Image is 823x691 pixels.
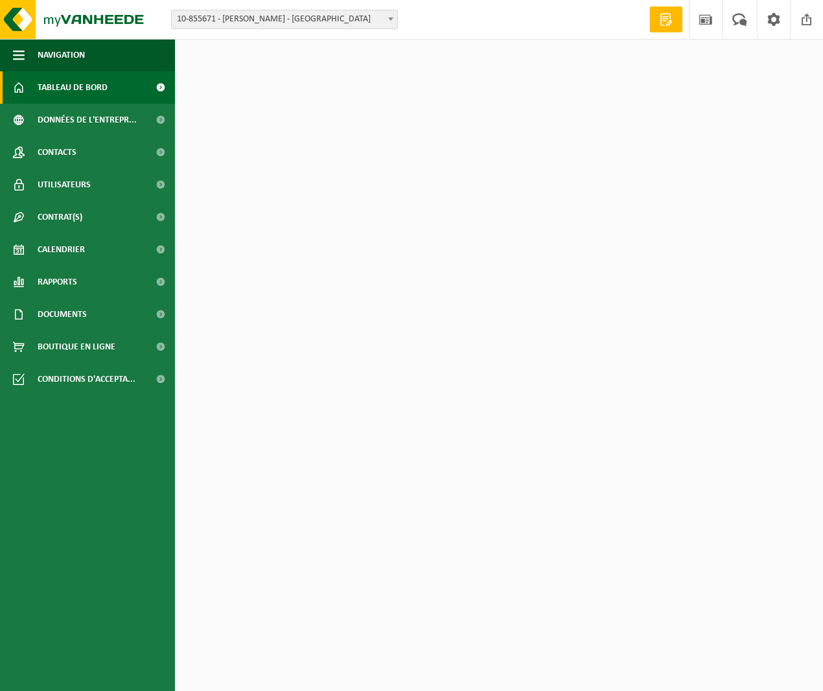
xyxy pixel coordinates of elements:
span: Calendrier [38,233,85,266]
span: Contacts [38,136,76,169]
span: Conditions d'accepta... [38,363,135,395]
span: Utilisateurs [38,169,91,201]
span: Contrat(s) [38,201,82,233]
span: Boutique en ligne [38,331,115,363]
span: Rapports [38,266,77,298]
span: Navigation [38,39,85,71]
span: Données de l'entrepr... [38,104,137,136]
span: 10-855671 - CHU HELORA - JOLIMONT KENNEDY - MONS [171,10,398,29]
span: 10-855671 - CHU HELORA - JOLIMONT KENNEDY - MONS [172,10,397,29]
span: Documents [38,298,87,331]
span: Tableau de bord [38,71,108,104]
